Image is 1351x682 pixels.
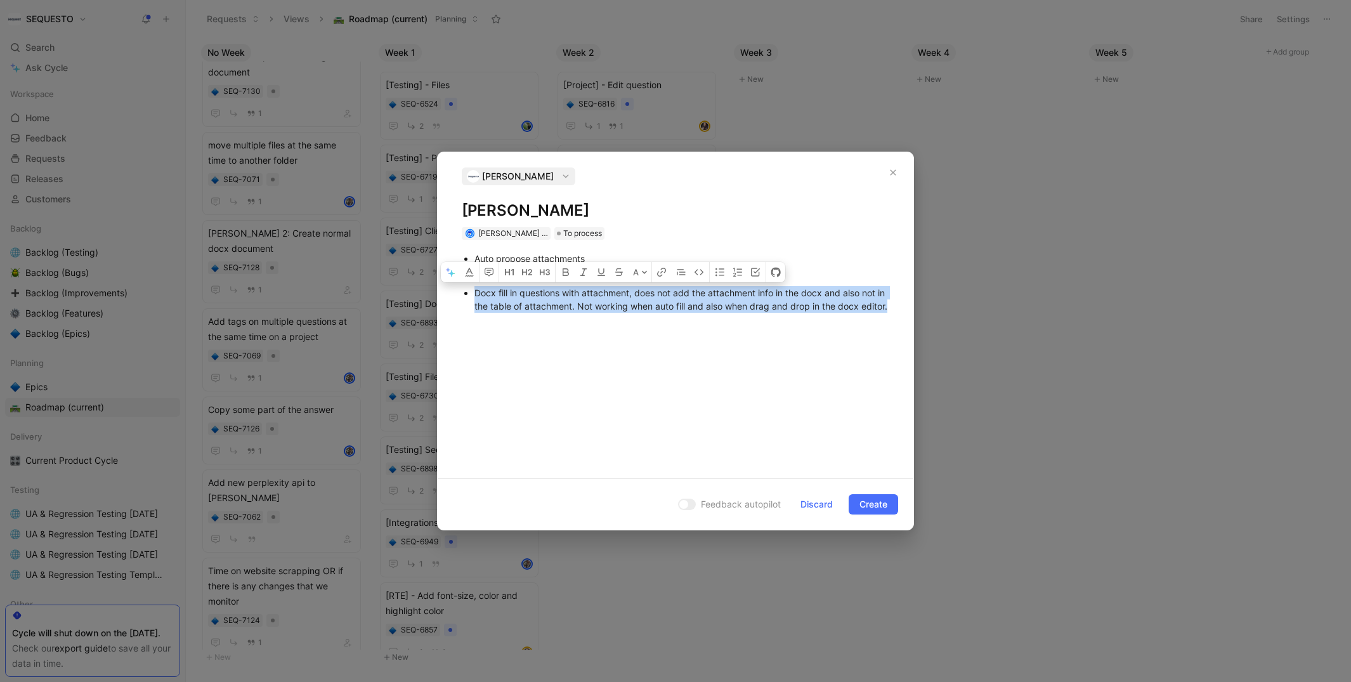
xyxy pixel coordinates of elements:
[790,494,844,515] button: Discard
[474,252,889,265] div: Auto propose attachments
[462,200,889,221] h1: [PERSON_NAME]
[674,496,785,513] button: Feedback autopilot
[474,269,889,282] div: keep formatting when filing in the xlsx (it does not at the moment)
[800,497,833,512] span: Discard
[462,167,575,185] button: logo[PERSON_NAME]
[554,227,604,240] div: To process
[701,497,781,512] span: Feedback autopilot
[474,286,889,313] div: Docx fill in questions with attachment, does not add the attachment info in the docx and also not...
[563,227,602,240] span: To process
[466,230,473,237] img: avatar
[849,494,898,515] button: Create
[859,497,887,512] span: Create
[478,228,586,238] span: [PERSON_NAME] t'Serstevens
[482,169,554,184] span: [PERSON_NAME]
[467,170,480,183] img: logo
